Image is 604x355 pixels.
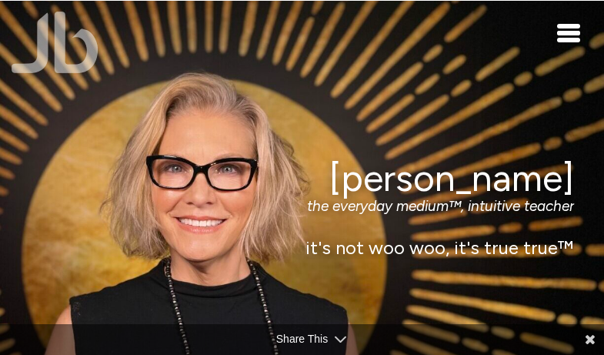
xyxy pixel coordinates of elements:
[12,12,98,73] img: Jamie Butler. The Everyday Medium
[30,237,574,260] p: it's not woo woo, it's true true™
[558,23,581,42] button: Toggle navigation
[30,198,574,216] p: the everyday medium™, intuitive teacher
[30,157,574,198] h1: [PERSON_NAME]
